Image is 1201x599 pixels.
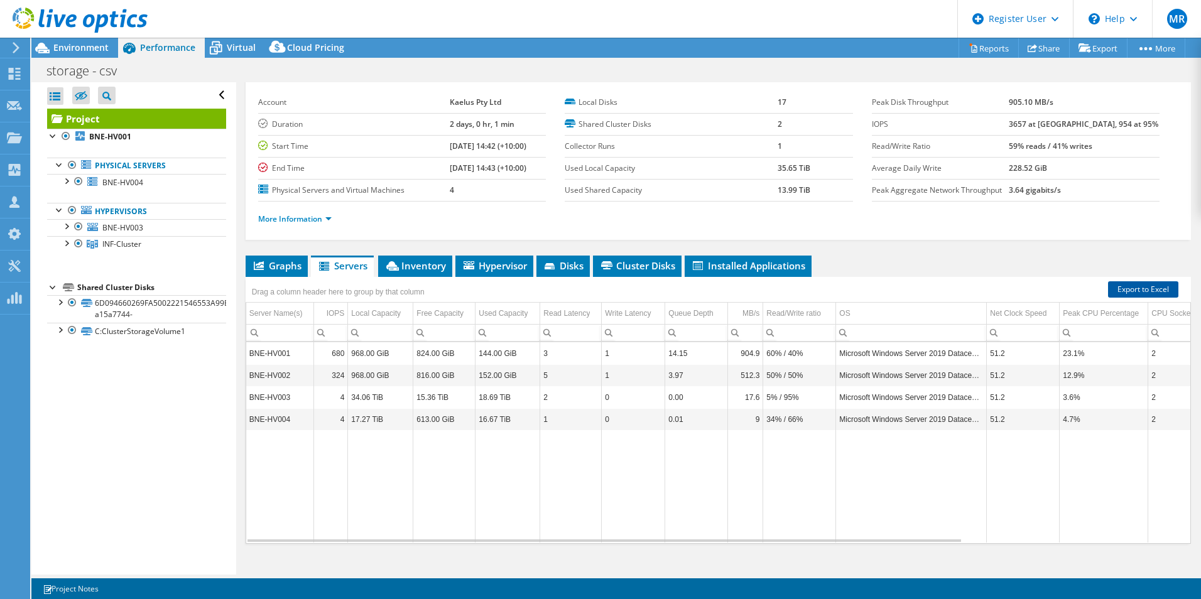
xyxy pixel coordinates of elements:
[479,306,528,321] div: Used Capacity
[540,364,602,386] td: Column Read Latency, Value 5
[287,41,344,53] span: Cloud Pricing
[47,295,226,323] a: 6D094660269FA5002221546553A99BBF-a15a7744-
[47,129,226,145] a: BNE-HV001
[1009,163,1047,173] b: 228.52 GiB
[691,259,805,272] span: Installed Applications
[872,140,1009,153] label: Read/Write Ratio
[872,96,1009,109] label: Peak Disk Throughput
[348,408,413,430] td: Column Local Capacity, Value 17.27 TiB
[384,259,446,272] span: Inventory
[476,324,540,341] td: Column Used Capacity, Filter cell
[249,283,428,301] div: Drag a column header here to group by that column
[543,259,584,272] span: Disks
[314,364,348,386] td: Column IOPS, Value 324
[416,306,464,321] div: Free Capacity
[763,342,836,364] td: Column Read/Write ratio, Value 60% / 40%
[246,303,314,325] td: Server Name(s) Column
[778,185,810,195] b: 13.99 TiB
[314,303,348,325] td: IOPS Column
[987,364,1060,386] td: Column Net Clock Speed, Value 51.2
[728,342,763,364] td: Column MB/s, Value 904.9
[476,408,540,430] td: Column Used Capacity, Value 16.67 TiB
[990,306,1046,321] div: Net Clock Speed
[1060,303,1148,325] td: Peak CPU Percentage Column
[246,342,314,364] td: Column Server Name(s), Value BNE-HV001
[47,219,226,235] a: BNE-HV003
[317,259,367,272] span: Servers
[89,131,131,142] b: BNE-HV001
[763,408,836,430] td: Column Read/Write ratio, Value 34% / 66%
[872,118,1009,131] label: IOPS
[1108,281,1178,298] a: Export to Excel
[742,306,759,321] div: MB/s
[665,324,728,341] td: Column Queue Depth, Filter cell
[728,364,763,386] td: Column MB/s, Value 512.3
[839,306,850,321] div: OS
[540,324,602,341] td: Column Read Latency, Filter cell
[41,64,136,78] h1: storage - csv
[1069,38,1128,58] a: Export
[602,342,665,364] td: Column Write Latency, Value 1
[1009,141,1092,151] b: 59% reads / 41% writes
[778,141,782,151] b: 1
[540,386,602,408] td: Column Read Latency, Value 2
[246,386,314,408] td: Column Server Name(s), Value BNE-HV003
[987,408,1060,430] td: Column Net Clock Speed, Value 51.2
[351,306,401,321] div: Local Capacity
[1060,408,1148,430] td: Column Peak CPU Percentage, Value 4.7%
[602,303,665,325] td: Write Latency Column
[1060,364,1148,386] td: Column Peak CPU Percentage, Value 12.9%
[668,306,713,321] div: Queue Depth
[778,119,782,129] b: 2
[450,163,526,173] b: [DATE] 14:43 (+10:00)
[348,324,413,341] td: Column Local Capacity, Filter cell
[1151,306,1196,321] div: CPU Sockets
[246,364,314,386] td: Column Server Name(s), Value BNE-HV002
[836,303,987,325] td: OS Column
[246,408,314,430] td: Column Server Name(s), Value BNE-HV004
[462,259,527,272] span: Hypervisor
[605,306,651,321] div: Write Latency
[763,386,836,408] td: Column Read/Write ratio, Value 5% / 95%
[258,184,450,197] label: Physical Servers and Virtual Machines
[763,364,836,386] td: Column Read/Write ratio, Value 50% / 50%
[227,41,256,53] span: Virtual
[543,306,590,321] div: Read Latency
[836,386,987,408] td: Column OS, Value Microsoft Windows Server 2019 Datacenter
[665,303,728,325] td: Queue Depth Column
[728,408,763,430] td: Column MB/s, Value 9
[47,236,226,252] a: INF-Cluster
[450,141,526,151] b: [DATE] 14:42 (+10:00)
[540,342,602,364] td: Column Read Latency, Value 3
[602,408,665,430] td: Column Write Latency, Value 0
[987,324,1060,341] td: Column Net Clock Speed, Filter cell
[836,324,987,341] td: Column OS, Filter cell
[102,239,141,249] span: INF-Cluster
[959,38,1019,58] a: Reports
[348,386,413,408] td: Column Local Capacity, Value 34.06 TiB
[102,222,143,233] span: BNE-HV003
[476,386,540,408] td: Column Used Capacity, Value 18.69 TiB
[565,140,778,153] label: Collector Runs
[602,324,665,341] td: Column Write Latency, Filter cell
[602,364,665,386] td: Column Write Latency, Value 1
[476,342,540,364] td: Column Used Capacity, Value 144.00 GiB
[1009,97,1053,107] b: 905.10 MB/s
[599,259,675,272] span: Cluster Disks
[602,386,665,408] td: Column Write Latency, Value 0
[450,119,514,129] b: 2 days, 0 hr, 1 min
[1009,119,1158,129] b: 3657 at [GEOGRAPHIC_DATA], 954 at 95%
[665,408,728,430] td: Column Queue Depth, Value 0.01
[872,162,1009,175] label: Average Daily Write
[47,158,226,174] a: Physical Servers
[987,303,1060,325] td: Net Clock Speed Column
[314,342,348,364] td: Column IOPS, Value 680
[728,386,763,408] td: Column MB/s, Value 17.6
[258,140,450,153] label: Start Time
[258,118,450,131] label: Duration
[34,581,107,596] a: Project Notes
[665,386,728,408] td: Column Queue Depth, Value 0.00
[47,203,226,219] a: Hypervisors
[47,109,226,129] a: Project
[246,324,314,341] td: Column Server Name(s), Filter cell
